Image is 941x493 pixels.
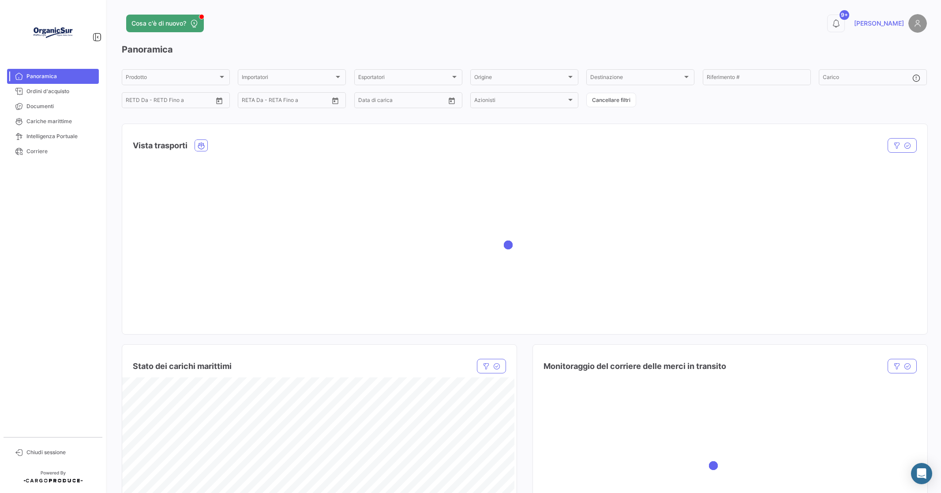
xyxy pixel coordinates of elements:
[195,140,207,151] button: Ocean
[445,94,458,107] button: Open calendar
[242,98,243,105] input: Da
[133,98,175,105] input: Fino a
[329,94,342,107] button: Open calendar
[26,87,95,95] span: Ordini d'acquisto
[358,75,450,82] span: Esportatori
[911,463,932,484] div: Abrir Intercom Messenger
[133,139,187,152] h4: Vista trasporti
[365,98,407,105] input: Fino a
[26,102,95,110] span: Documenti
[474,98,566,105] span: Azionisti
[133,360,232,373] h4: Stato dei carichi marittimi
[590,75,682,82] span: Destinazione
[7,99,99,114] a: Documenti
[26,147,95,155] span: Corriere
[7,84,99,99] a: Ordini d'acquisto
[7,144,99,159] a: Corriere
[474,75,566,82] span: Origine
[242,75,334,82] span: Importatori
[126,15,204,32] button: Cosa c'è di nuovo?
[7,129,99,144] a: Intelligenza Portuale
[7,114,99,129] a: Cariche marittime
[7,69,99,84] a: Panoramica
[544,360,726,373] h4: Monitoraggio del corriere delle merci in transito
[126,98,127,105] input: Da
[908,14,927,33] img: placeholder-user.png
[122,43,927,56] h3: Panoramica
[854,19,904,28] span: [PERSON_NAME]
[126,75,218,82] span: Prodotto
[26,72,95,80] span: Panoramica
[249,98,291,105] input: Fino a
[358,98,359,105] input: Da
[213,94,226,107] button: Open calendar
[26,132,95,140] span: Intelligenza Portuale
[26,448,95,456] span: Chiudi sessione
[26,117,95,125] span: Cariche marittime
[131,19,186,28] span: Cosa c'è di nuovo?
[31,11,75,55] img: Logo+OrganicSur.png
[586,93,636,107] button: Cancellare filtri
